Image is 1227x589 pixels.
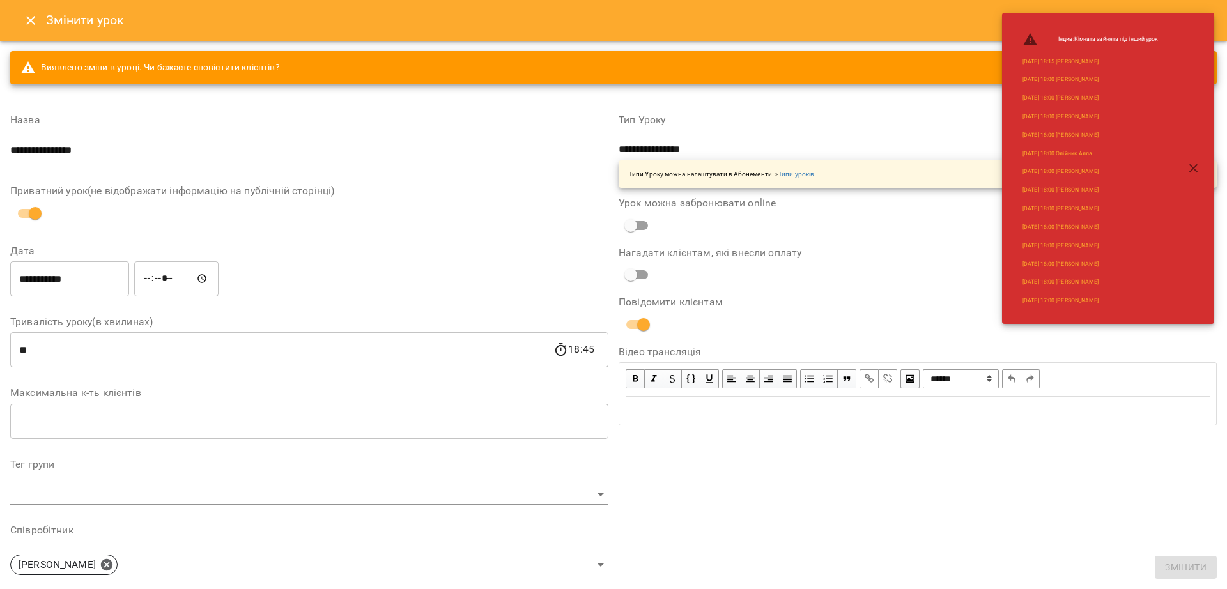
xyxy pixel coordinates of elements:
a: [DATE] 18:00 [PERSON_NAME] [1022,186,1099,194]
a: [DATE] 18:00 Олійник Алла [1022,149,1092,158]
a: [DATE] 18:00 [PERSON_NAME] [1022,241,1099,250]
a: [DATE] 17:00 [PERSON_NAME] [1022,296,1099,305]
a: [DATE] 18:00 [PERSON_NAME] [1022,223,1099,231]
a: [DATE] 18:00 [PERSON_NAME] [1022,167,1099,176]
a: [DATE] 18:15 [PERSON_NAME] [1022,57,1099,66]
a: [DATE] 18:00 [PERSON_NAME] [1022,112,1099,121]
a: [DATE] 18:00 [PERSON_NAME] [1022,204,1099,213]
a: [DATE] 18:00 [PERSON_NAME] [1022,278,1099,286]
a: [DATE] 18:00 [PERSON_NAME] [1022,94,1099,102]
a: [DATE] 18:00 [PERSON_NAME] [1022,75,1099,84]
a: [DATE] 18:00 [PERSON_NAME] [1022,260,1099,268]
li: Індив : Кімната зайнята під інший урок [1012,27,1168,52]
a: [DATE] 18:00 [PERSON_NAME] [1022,131,1099,139]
